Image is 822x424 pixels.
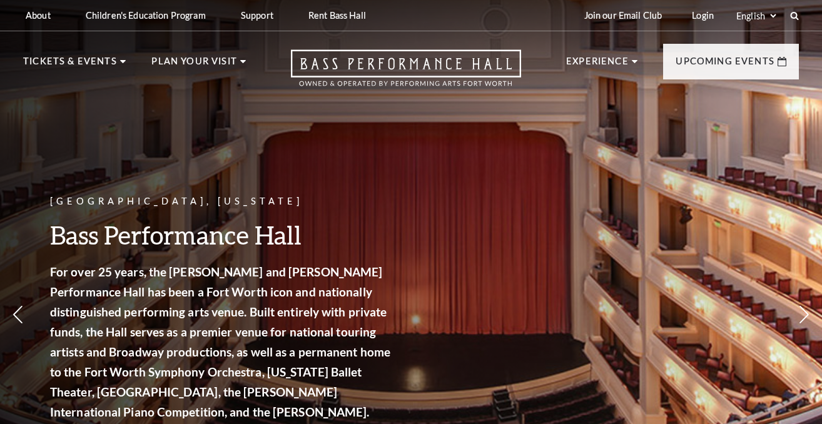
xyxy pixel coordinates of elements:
p: Rent Bass Hall [308,10,366,21]
p: Children's Education Program [86,10,206,21]
strong: For over 25 years, the [PERSON_NAME] and [PERSON_NAME] Performance Hall has been a Fort Worth ico... [50,265,390,419]
p: Support [241,10,273,21]
p: Experience [566,54,629,76]
p: About [26,10,51,21]
p: Tickets & Events [23,54,117,76]
p: Upcoming Events [676,54,774,76]
h3: Bass Performance Hall [50,219,394,251]
select: Select: [734,10,778,22]
p: Plan Your Visit [151,54,237,76]
p: [GEOGRAPHIC_DATA], [US_STATE] [50,194,394,209]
